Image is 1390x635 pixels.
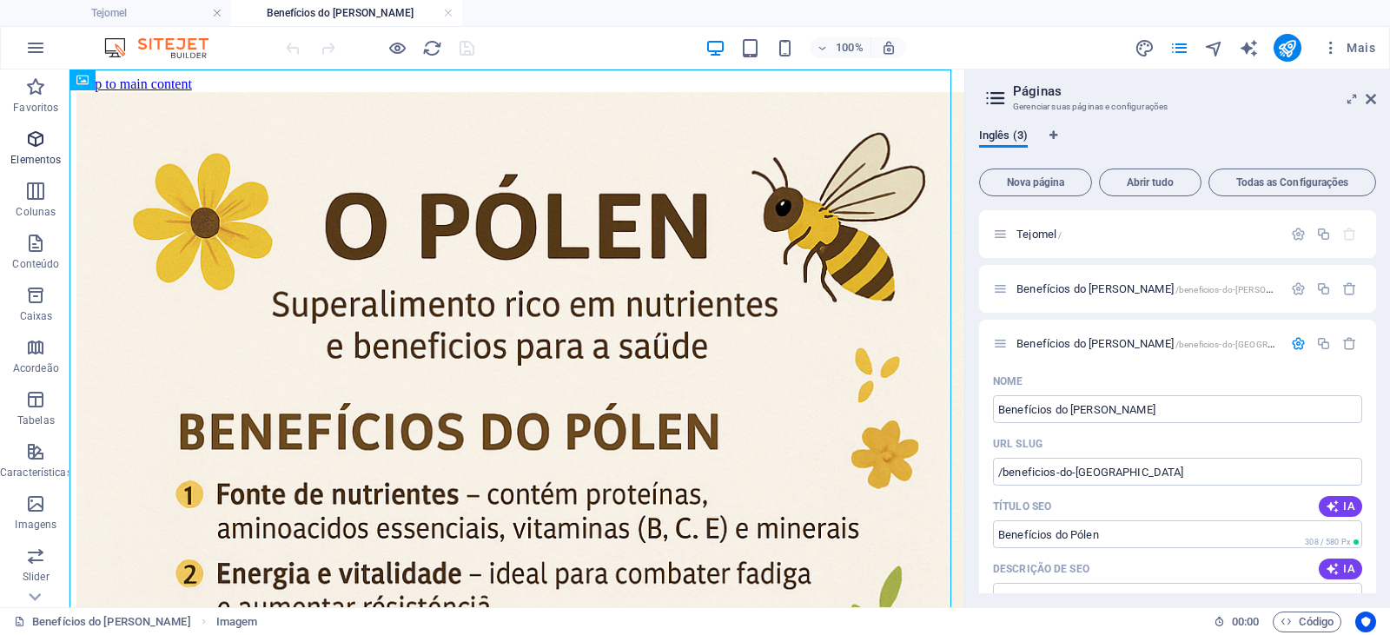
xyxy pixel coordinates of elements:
div: Benefícios do [PERSON_NAME]/beneficios-do-[GEOGRAPHIC_DATA] [1011,338,1282,349]
button: 100% [810,37,871,58]
p: Conteúdo [12,257,59,271]
h2: Páginas [1013,83,1376,99]
label: O título da página nos resultados da pesquisa e nas guias do navegador [993,499,1051,513]
span: Tejomel [1016,228,1062,241]
div: Tejomel/ [1011,228,1282,240]
i: Design (Ctrl+Alt+Y) [1135,38,1155,58]
div: Configurações [1291,281,1306,296]
div: Remover [1342,281,1357,296]
a: Skip to main content [7,7,122,22]
p: Elementos [10,153,61,167]
label: O texto nos resultados da pesquisa e nas redes sociais [993,562,1089,576]
i: AI Writer [1239,38,1259,58]
button: Clique aqui para sair do modo de visualização e continuar editando [387,37,407,58]
button: IA [1319,559,1362,579]
div: Guia de Idiomas [979,129,1376,162]
i: Ao redimensionar, ajusta automaticamente o nível de zoom para caber no dispositivo escolhido. [881,40,897,56]
span: Nova página [987,177,1084,188]
button: Todas as Configurações [1208,169,1376,196]
p: Caixas [20,309,53,323]
span: IA [1326,499,1355,513]
h6: Tempo de sessão [1214,612,1260,632]
button: Nova página [979,169,1092,196]
img: Editor Logo [100,37,230,58]
div: Benefícios do [PERSON_NAME]/beneficios-do-[PERSON_NAME] [1011,283,1282,294]
span: IA [1326,562,1355,576]
h4: Benefícios do [PERSON_NAME] [231,3,462,23]
h6: 100% [836,37,864,58]
div: Duplicar [1316,336,1331,351]
div: Configurações [1291,336,1306,351]
p: Nome [993,374,1023,388]
button: publish [1274,34,1301,62]
p: Título SEO [993,499,1051,513]
button: Código [1273,612,1341,632]
button: text_generator [1239,37,1260,58]
i: Recarregar página [422,38,442,58]
div: A página inicial não pode ser excluída [1342,227,1357,241]
p: Slider [23,570,50,584]
p: Tabelas [17,413,55,427]
span: 308 / 580 Px [1305,538,1350,546]
p: Descrição de SEO [993,562,1089,576]
button: Abrir tudo [1099,169,1201,196]
span: /beneficios-do-[PERSON_NAME] [1175,285,1305,294]
span: Mais [1322,39,1375,56]
button: design [1135,37,1155,58]
button: navigator [1204,37,1225,58]
span: Benefícios do [PERSON_NAME] [1016,337,1324,350]
button: reload [421,37,442,58]
p: Favoritos [13,101,58,115]
span: : [1244,615,1247,628]
span: Inglês (3) [979,125,1028,149]
div: Duplicar [1316,281,1331,296]
button: Mais [1315,34,1382,62]
button: IA [1319,496,1362,517]
div: Configurações [1291,227,1306,241]
p: Colunas [16,205,56,219]
span: Abrir tudo [1107,177,1194,188]
span: / [1058,230,1062,240]
div: Remover [1342,336,1357,351]
span: /beneficios-do-[GEOGRAPHIC_DATA] [1175,340,1324,349]
div: Duplicar [1316,227,1331,241]
i: Páginas (Ctrl+Alt+S) [1169,38,1189,58]
span: Todas as Configurações [1216,177,1368,188]
nav: breadcrumb [216,612,258,632]
a: Clique para cancelar a seleção. Clique duas vezes para abrir as Páginas [14,612,191,632]
span: Clique para selecionar. Clique duas vezes para editar [216,612,258,632]
i: Navegador [1204,38,1224,58]
span: 00 00 [1232,612,1259,632]
button: pages [1169,37,1190,58]
span: Benefícios do [PERSON_NAME] [1016,282,1305,295]
p: Imagens [15,518,56,532]
span: Comprimento de pixel calculado nos resultados da pesquisa [1301,536,1362,548]
p: Acordeão [13,361,59,375]
input: O título da página nos resultados da pesquisa e nas guias do navegador [993,520,1362,548]
input: Última parte da URL para esta página [993,458,1362,486]
button: Usercentrics [1355,612,1376,632]
span: Código [1281,612,1334,632]
i: Publicar [1277,38,1297,58]
p: URL SLUG [993,437,1042,451]
label: Última parte da URL para esta página [993,437,1042,451]
h3: Gerenciar suas páginas e configurações [1013,99,1341,115]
